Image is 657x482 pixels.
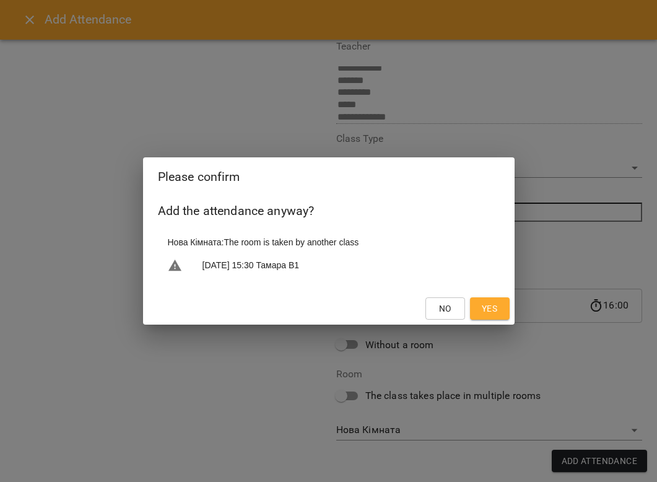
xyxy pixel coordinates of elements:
[425,297,465,320] button: No
[158,201,500,221] h6: Add the attendance anyway?
[158,167,500,186] h2: Please confirm
[158,231,500,253] li: Нова Кімната : The room is taken by another class
[158,253,500,278] li: [DATE] 15:30 Тамара В1
[482,301,497,316] span: Yes
[439,301,451,316] span: No
[470,297,510,320] button: Yes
